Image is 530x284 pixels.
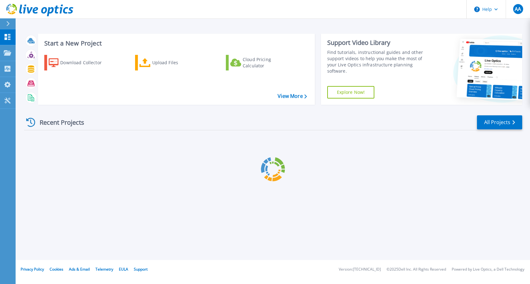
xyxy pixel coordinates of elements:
a: All Projects [477,115,522,129]
a: Explore Now! [327,86,375,99]
a: Upload Files [135,55,205,70]
a: EULA [119,267,128,272]
li: Powered by Live Optics, a Dell Technology [452,267,524,272]
li: Version: [TECHNICAL_ID] [339,267,381,272]
h3: Start a New Project [44,40,307,47]
a: Support [134,267,148,272]
a: Download Collector [44,55,114,70]
div: Recent Projects [24,115,93,130]
div: Support Video Library [327,39,429,47]
li: © 2025 Dell Inc. All Rights Reserved [387,267,446,272]
div: Upload Files [152,56,202,69]
div: Cloud Pricing Calculator [243,56,293,69]
a: Privacy Policy [21,267,44,272]
a: View More [278,93,307,99]
span: AA [515,7,521,12]
a: Cloud Pricing Calculator [226,55,295,70]
a: Cookies [50,267,63,272]
a: Telemetry [95,267,113,272]
a: Ads & Email [69,267,90,272]
div: Find tutorials, instructional guides and other support videos to help you make the most of your L... [327,49,429,74]
div: Download Collector [60,56,110,69]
